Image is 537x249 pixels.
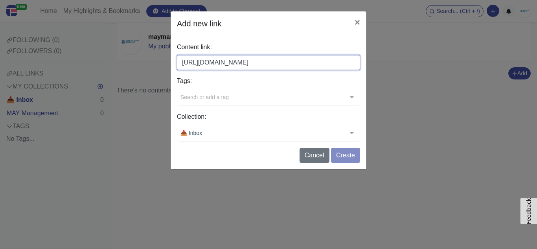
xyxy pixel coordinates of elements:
[526,198,532,224] span: Feedback
[300,148,329,163] button: Cancel
[177,76,360,86] label: Tags:
[177,112,360,122] label: Collection:
[331,148,360,163] button: Create
[177,18,221,30] h5: Add new link
[177,55,360,70] input: Link
[180,128,202,137] span: 📥 Inbox
[177,42,360,52] label: Content link:
[348,11,366,33] button: Close
[180,92,229,101] span: Search or add a tag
